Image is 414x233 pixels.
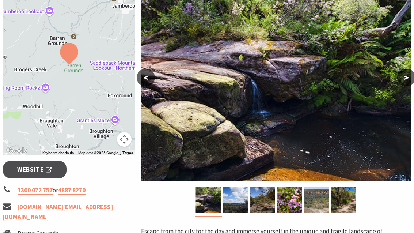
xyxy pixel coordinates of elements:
[196,187,221,213] img: Barren Grounds Nature Reserve, Stone Bridge. Photo: John Spencer/NSW Government
[117,132,132,147] button: Map camera controls
[78,151,118,155] span: Map data ©2025 Google
[122,151,133,155] a: Terms (opens in new tab)
[3,185,135,195] li: or
[277,187,302,213] img: Barren Grounds Nature Reserve. Photo: John Spencer/NSW Government
[3,161,67,178] a: Website
[18,186,53,195] a: 1300 072 757
[331,187,356,213] img: Barren Grounds Nature Reserve, Griffths trail. Photo: John Spencer/NSW Government
[3,203,113,221] a: [DOMAIN_NAME][EMAIL_ADDRESS][DOMAIN_NAME]
[250,187,275,213] img: Stone Bridge, Barren Grounds Nature Reserve. Photo: John Spencer/NSW Government
[137,69,155,86] button: <
[5,146,29,155] a: Click to see this area on Google Maps
[5,146,29,155] img: Google
[304,187,329,213] img: Cooks Nose lookout walk, Barren Grounds Nature Reserve. Photo: John Spencer/NSW Government
[223,187,248,213] img: View from Griffths trail, Barren Grounds Nature Reserve. Photo: John Spencer/NSW Government
[17,165,52,174] span: Website
[58,186,86,195] a: 4887 8270
[42,150,74,155] button: Keyboard shortcuts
